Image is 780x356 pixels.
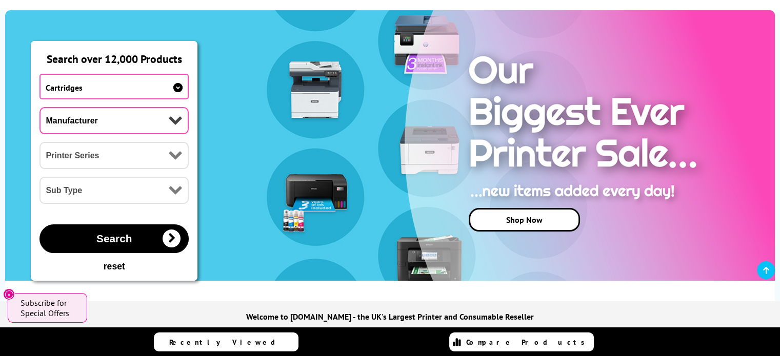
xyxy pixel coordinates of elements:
[169,338,286,347] span: Recently Viewed
[39,261,189,273] button: reset
[469,208,580,232] a: Shop Now
[46,82,83,93] span: Cartridges
[154,332,298,351] a: Recently Viewed
[449,332,594,351] a: Compare Products
[3,288,15,300] button: Close
[21,298,77,318] span: Subscribe for Special Offers
[466,338,590,347] span: Compare Products
[39,224,189,253] button: Search
[31,41,197,66] div: Search over 12,000 Products
[246,311,534,322] h1: Welcome to [DOMAIN_NAME] - the UK's Largest Printer and Consumable Reseller
[96,233,132,245] span: Search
